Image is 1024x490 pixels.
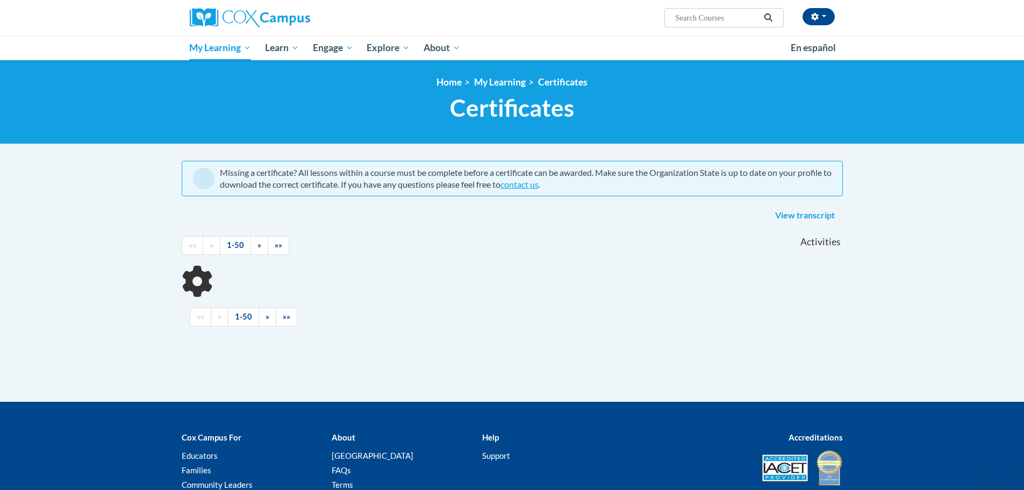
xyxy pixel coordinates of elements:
[275,240,282,250] span: »»
[283,312,290,321] span: »»
[360,35,417,60] a: Explore
[190,8,310,27] img: Cox Campus
[182,236,203,255] a: Begining
[190,308,211,326] a: Begining
[265,41,299,54] span: Learn
[789,432,843,442] b: Accreditations
[436,76,462,88] a: Home
[220,236,251,255] a: 1-50
[268,236,289,255] a: End
[182,451,218,460] a: Educators
[259,308,276,326] a: Next
[306,35,360,60] a: Engage
[203,236,220,255] a: Previous
[981,447,1015,481] iframe: Button to launch messaging window
[189,240,196,250] span: ««
[228,308,259,326] a: 1-50
[190,8,394,27] a: Cox Campus
[182,465,211,475] a: Families
[332,432,355,442] b: About
[197,312,204,321] span: ««
[367,41,410,54] span: Explore
[276,308,297,326] a: End
[417,35,467,60] a: About
[189,41,251,54] span: My Learning
[250,236,268,255] a: Next
[791,42,836,53] span: En español
[803,8,835,25] button: Account Settings
[218,312,221,321] span: «
[258,35,306,60] a: Learn
[450,94,574,122] span: Certificates
[800,236,841,248] span: Activities
[183,35,259,60] a: My Learning
[784,37,843,59] a: En español
[332,465,351,475] a: FAQs
[332,480,353,489] a: Terms
[332,451,413,460] a: [GEOGRAPHIC_DATA]
[220,167,832,190] div: Missing a certificate? All lessons within a course must be complete before a certificate can be a...
[266,312,269,321] span: »
[474,76,526,88] a: My Learning
[424,41,460,54] span: About
[257,240,261,250] span: »
[482,451,510,460] a: Support
[210,240,213,250] span: «
[182,432,241,442] b: Cox Campus For
[174,35,851,60] div: Main menu
[182,480,253,489] a: Community Leaders
[762,455,808,481] img: Accredited IACET® Provider
[816,449,843,487] img: IDA® Accredited
[767,207,843,224] a: View transcript
[500,179,539,189] a: contact us
[538,76,588,88] a: Certificates
[760,11,776,24] button: Search
[674,11,760,24] input: Search Courses
[313,41,353,54] span: Engage
[211,308,228,326] a: Previous
[482,432,499,442] b: Help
